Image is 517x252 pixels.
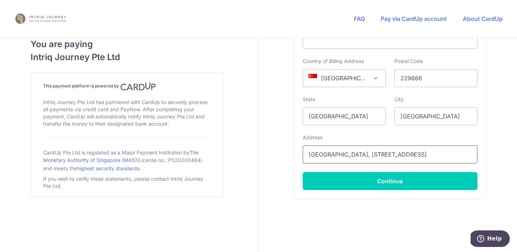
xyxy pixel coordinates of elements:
input: Example 123456 [394,69,477,87]
a: highest security standards [77,165,139,171]
span: You are paying [31,38,223,51]
div: If you wish to verify these statements, please contact Intriq Journey Pte Ltd. [43,174,211,191]
iframe: Secure card payment input frame [309,36,471,44]
label: Country of Billing Address [303,58,364,65]
span: Singapore [303,69,386,87]
div: Intriq Journey Pte Ltd has partnered with CardUp to securely process all payments via credit card... [43,97,211,129]
button: Continue [303,172,477,190]
a: About CardUp [463,15,503,22]
span: Singapore [303,69,385,87]
img: CardUp [120,82,156,91]
label: City [394,96,404,103]
label: Postal Code [394,58,423,65]
iframe: Opens a widget where you can find more information [471,230,510,248]
a: FAQ [354,15,365,22]
label: Address [303,134,322,141]
label: State [303,96,315,103]
h4: This payment platform is powered by [43,82,211,91]
span: Intriq Journey Pte Ltd [31,51,223,64]
div: CardUp Pte Ltd is regulated as a Major Payment Institution by (License no.: PS20200484) and meets... [43,147,211,174]
a: Pay via CardUp account [381,15,447,22]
